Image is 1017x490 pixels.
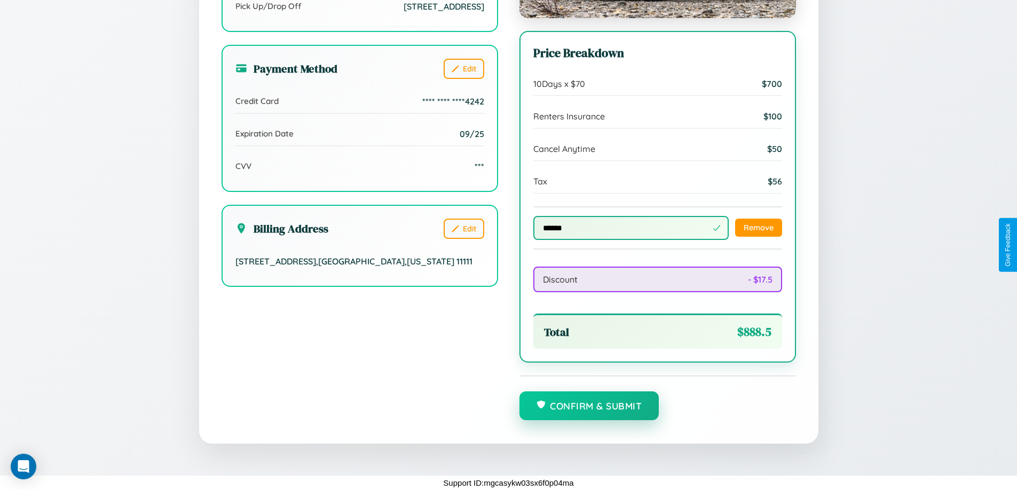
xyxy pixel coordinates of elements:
[763,111,782,122] span: $ 100
[11,454,36,479] div: Open Intercom Messenger
[235,1,302,11] span: Pick Up/Drop Off
[533,111,605,122] span: Renters Insurance
[235,256,472,267] span: [STREET_ADDRESS] , [GEOGRAPHIC_DATA] , [US_STATE] 11111
[767,143,782,154] span: $ 50
[533,45,782,61] h3: Price Breakdown
[235,161,251,171] span: CVV
[748,274,772,285] span: - $ 17.5
[404,1,484,12] span: [STREET_ADDRESS]
[444,219,484,239] button: Edit
[235,61,337,76] h3: Payment Method
[460,128,484,139] span: 09/25
[737,324,771,340] span: $ 888.5
[235,128,294,139] span: Expiration Date
[1004,223,1012,267] div: Give Feedback
[235,221,328,236] h3: Billing Address
[762,78,782,89] span: $ 700
[519,391,659,420] button: Confirm & Submit
[543,274,578,285] span: Discount
[533,143,595,154] span: Cancel Anytime
[768,176,782,187] span: $ 56
[533,78,585,89] span: 10 Days x $ 70
[533,176,547,187] span: Tax
[443,476,573,490] p: Support ID: mgcasykw03sx6f0p04ma
[735,219,782,237] button: Remove
[544,324,569,340] span: Total
[444,59,484,79] button: Edit
[235,96,279,106] span: Credit Card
